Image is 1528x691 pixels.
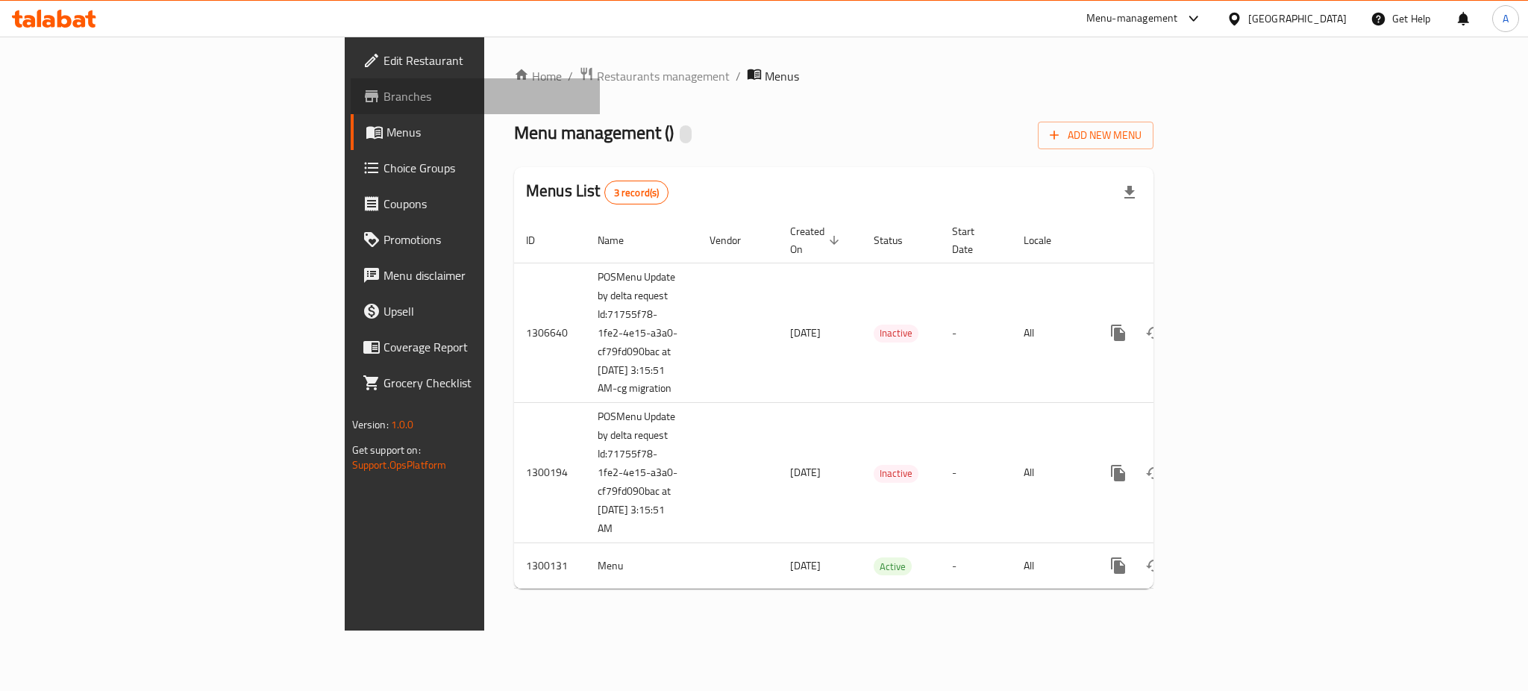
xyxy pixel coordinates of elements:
[874,558,912,575] span: Active
[352,415,389,434] span: Version:
[351,78,600,114] a: Branches
[710,231,760,249] span: Vendor
[383,87,588,105] span: Branches
[514,218,1256,590] table: enhanced table
[383,195,588,213] span: Coupons
[391,415,414,434] span: 1.0.0
[586,403,698,543] td: POSMenu Update by delta request Id:71755f78-1fe2-4e15-a3a0-cf79fd090bac at [DATE] 3:15:51 AM
[1136,455,1172,491] button: Change Status
[383,51,588,69] span: Edit Restaurant
[604,181,669,204] div: Total records count
[1136,548,1172,584] button: Change Status
[351,293,600,329] a: Upsell
[386,123,588,141] span: Menus
[1503,10,1509,27] span: A
[586,263,698,403] td: POSMenu Update by delta request Id:71755f78-1fe2-4e15-a3a0-cf79fd090bac at [DATE] 3:15:51 AM-cg m...
[597,67,730,85] span: Restaurants management
[1012,543,1089,589] td: All
[1086,10,1178,28] div: Menu-management
[790,556,821,575] span: [DATE]
[1012,403,1089,543] td: All
[1038,122,1153,149] button: Add New Menu
[874,557,912,575] div: Active
[874,325,918,342] span: Inactive
[790,463,821,482] span: [DATE]
[351,365,600,401] a: Grocery Checklist
[736,67,741,85] li: /
[1012,263,1089,403] td: All
[351,43,600,78] a: Edit Restaurant
[383,159,588,177] span: Choice Groups
[383,374,588,392] span: Grocery Checklist
[1112,175,1147,210] div: Export file
[514,66,1153,86] nav: breadcrumb
[351,150,600,186] a: Choice Groups
[765,67,799,85] span: Menus
[1100,315,1136,351] button: more
[351,114,600,150] a: Menus
[351,186,600,222] a: Coupons
[874,465,918,482] span: Inactive
[598,231,643,249] span: Name
[605,186,668,200] span: 3 record(s)
[790,222,844,258] span: Created On
[352,440,421,460] span: Get support on:
[351,329,600,365] a: Coverage Report
[940,543,1012,589] td: -
[1050,126,1142,145] span: Add New Menu
[874,465,918,483] div: Inactive
[526,180,668,204] h2: Menus List
[1024,231,1071,249] span: Locale
[940,263,1012,403] td: -
[1136,315,1172,351] button: Change Status
[940,403,1012,543] td: -
[383,231,588,248] span: Promotions
[586,543,698,589] td: Menu
[383,266,588,284] span: Menu disclaimer
[874,231,922,249] span: Status
[383,302,588,320] span: Upsell
[579,66,730,86] a: Restaurants management
[352,455,447,475] a: Support.OpsPlatform
[1100,548,1136,584] button: more
[1100,455,1136,491] button: more
[952,222,994,258] span: Start Date
[526,231,554,249] span: ID
[790,323,821,343] span: [DATE]
[351,222,600,257] a: Promotions
[351,257,600,293] a: Menu disclaimer
[1248,10,1347,27] div: [GEOGRAPHIC_DATA]
[383,338,588,356] span: Coverage Report
[1089,218,1256,263] th: Actions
